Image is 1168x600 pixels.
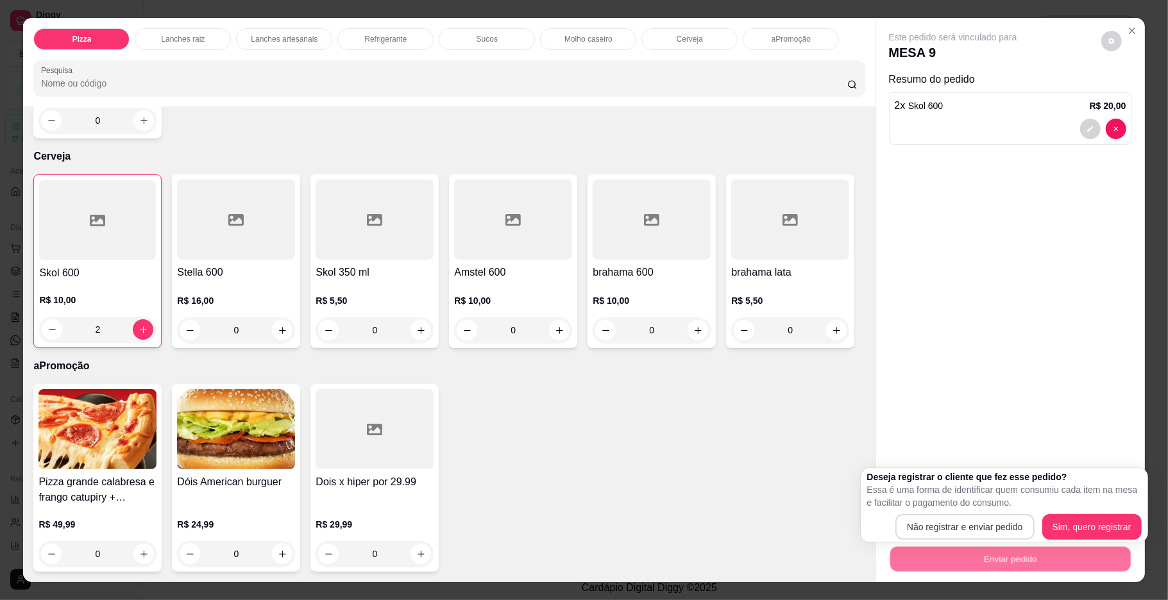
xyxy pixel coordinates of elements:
[889,44,1017,62] p: MESA 9
[1122,21,1142,41] button: Close
[1080,119,1101,139] button: decrease-product-quantity
[251,34,317,44] p: Lanches artesanais
[177,389,295,469] img: product-image
[772,34,811,44] p: aPromoção
[177,474,295,490] h4: Dóis American burguer
[890,547,1130,572] button: Enviar pedido
[1042,514,1142,540] button: Sim, quero registrar
[895,514,1035,540] button: Não registrar e enviar pedido
[316,294,434,307] p: R$ 5,50
[595,320,616,340] button: decrease-product-quantity
[889,72,1132,87] p: Resumo do pedido
[33,358,865,374] p: aPromoção
[731,265,849,280] h4: brahama lata
[39,294,156,306] p: R$ 10,00
[454,265,572,280] h4: Amstel 600
[867,483,1142,509] p: Essa é uma forma de identificar quem consumiu cada item na mesa e facilitar o pagamento do consumo.
[177,518,295,531] p: R$ 24,99
[410,544,431,564] button: increase-product-quantity
[177,294,295,307] p: R$ 16,00
[41,65,77,76] label: Pesquisa
[1090,99,1126,112] p: R$ 20,00
[316,518,434,531] p: R$ 29,99
[41,544,62,564] button: decrease-product-quantity
[734,320,754,340] button: decrease-product-quantity
[318,320,339,340] button: decrease-product-quantity
[38,474,157,505] h4: Pizza grande calabresa e frango catupiry + Refrigerante grátis
[889,31,1017,44] p: Este pedido será vinculado para
[477,34,498,44] p: Sucos
[133,110,154,131] button: increase-product-quantity
[1101,31,1122,51] button: decrease-product-quantity
[33,149,865,164] p: Cerveja
[316,474,434,490] h4: Dois x hiper por 29.99
[133,544,154,564] button: increase-product-quantity
[318,544,339,564] button: decrease-product-quantity
[549,320,570,340] button: increase-product-quantity
[1106,119,1126,139] button: decrease-product-quantity
[41,110,62,131] button: decrease-product-quantity
[593,294,711,307] p: R$ 10,00
[454,294,572,307] p: R$ 10,00
[177,265,295,280] h4: Stella 600
[457,320,477,340] button: decrease-product-quantity
[364,34,407,44] p: Refrigerante
[161,34,205,44] p: Lanches raiz
[731,294,849,307] p: R$ 5,50
[688,320,708,340] button: increase-product-quantity
[826,320,847,340] button: increase-product-quantity
[39,265,156,281] h4: Skol 600
[133,319,153,340] button: increase-product-quantity
[272,320,292,340] button: increase-product-quantity
[41,77,847,90] input: Pesquisa
[908,101,943,111] span: Skol 600
[593,265,711,280] h4: brahama 600
[410,320,431,340] button: increase-product-quantity
[867,471,1142,483] h2: Deseja registrar o cliente que fez esse pedido?
[895,98,944,113] p: 2 x
[677,34,703,44] p: Cerveja
[38,389,157,469] img: product-image
[72,34,91,44] p: Pizza
[316,265,434,280] h4: Skol 350 ml
[42,319,62,340] button: decrease-product-quantity
[564,34,613,44] p: Molho caseiro
[180,320,200,340] button: decrease-product-quantity
[38,518,157,531] p: R$ 49,99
